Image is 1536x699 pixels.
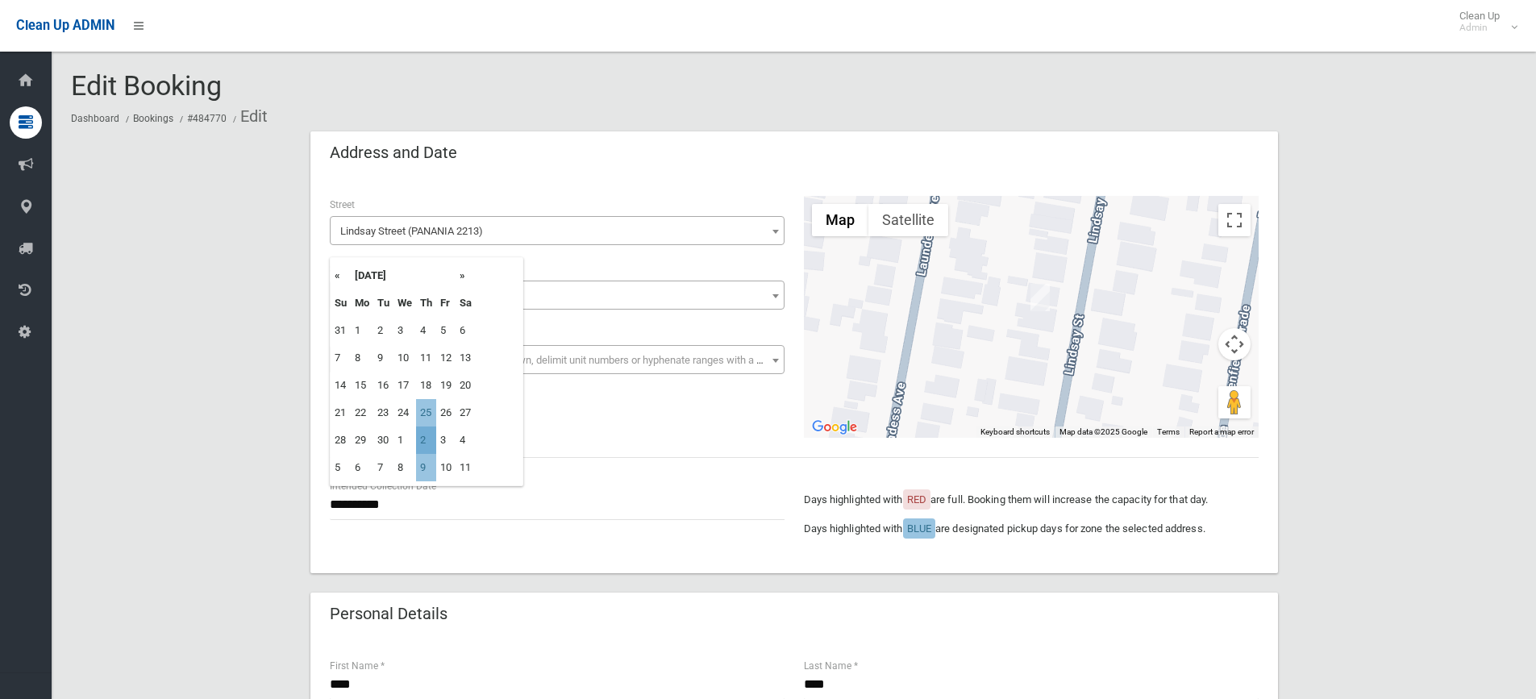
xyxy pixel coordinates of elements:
[907,493,926,506] span: RED
[373,372,393,399] td: 16
[436,454,456,481] td: 10
[416,399,436,426] td: 25
[310,137,477,169] header: Address and Date
[393,399,416,426] td: 24
[1030,284,1050,311] div: 14 Lindsay Street, PANANIA NSW 2213
[808,417,861,438] img: Google
[456,289,476,317] th: Sa
[331,372,351,399] td: 14
[416,454,436,481] td: 9
[416,289,436,317] th: Th
[16,18,114,33] span: Clean Up ADMIN
[351,317,373,344] td: 1
[456,399,476,426] td: 27
[436,426,456,454] td: 3
[373,289,393,317] th: Tu
[331,399,351,426] td: 21
[804,519,1259,539] p: Days highlighted with are designated pickup days for zone the selected address.
[416,344,436,372] td: 11
[808,417,861,438] a: Open this area in Google Maps (opens a new window)
[393,344,416,372] td: 10
[330,281,785,310] span: 14
[393,289,416,317] th: We
[373,344,393,372] td: 9
[804,490,1259,510] p: Days highlighted with are full. Booking them will increase the capacity for that day.
[331,289,351,317] th: Su
[436,399,456,426] td: 26
[1218,386,1251,418] button: Drag Pegman onto the map to open Street View
[351,399,373,426] td: 22
[980,426,1050,438] button: Keyboard shortcuts
[310,598,467,630] header: Personal Details
[416,426,436,454] td: 2
[1459,22,1500,34] small: Admin
[334,220,780,243] span: Lindsay Street (PANANIA 2213)
[133,113,173,124] a: Bookings
[436,289,456,317] th: Fr
[436,344,456,372] td: 12
[456,317,476,344] td: 6
[393,372,416,399] td: 17
[187,113,227,124] a: #484770
[436,317,456,344] td: 5
[456,344,476,372] td: 13
[351,289,373,317] th: Mo
[456,262,476,289] th: »
[331,344,351,372] td: 7
[331,262,351,289] th: «
[393,454,416,481] td: 8
[331,426,351,454] td: 28
[907,522,931,535] span: BLUE
[373,426,393,454] td: 30
[373,454,393,481] td: 7
[351,372,373,399] td: 15
[351,426,373,454] td: 29
[1451,10,1516,34] span: Clean Up
[456,372,476,399] td: 20
[340,354,791,366] span: Select the unit number from the dropdown, delimit unit numbers or hyphenate ranges with a comma
[812,204,868,236] button: Show street map
[373,317,393,344] td: 2
[331,317,351,344] td: 31
[1218,328,1251,360] button: Map camera controls
[331,454,351,481] td: 5
[868,204,948,236] button: Show satellite imagery
[330,216,785,245] span: Lindsay Street (PANANIA 2213)
[373,399,393,426] td: 23
[1218,204,1251,236] button: Toggle fullscreen view
[436,372,456,399] td: 19
[416,317,436,344] td: 4
[456,426,476,454] td: 4
[393,317,416,344] td: 3
[334,285,780,307] span: 14
[393,426,416,454] td: 1
[1059,427,1147,436] span: Map data ©2025 Google
[351,454,373,481] td: 6
[71,69,222,102] span: Edit Booking
[351,344,373,372] td: 8
[351,262,456,289] th: [DATE]
[1189,427,1254,436] a: Report a map error
[71,113,119,124] a: Dashboard
[229,102,268,131] li: Edit
[416,372,436,399] td: 18
[456,454,476,481] td: 11
[1157,427,1180,436] a: Terms (opens in new tab)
